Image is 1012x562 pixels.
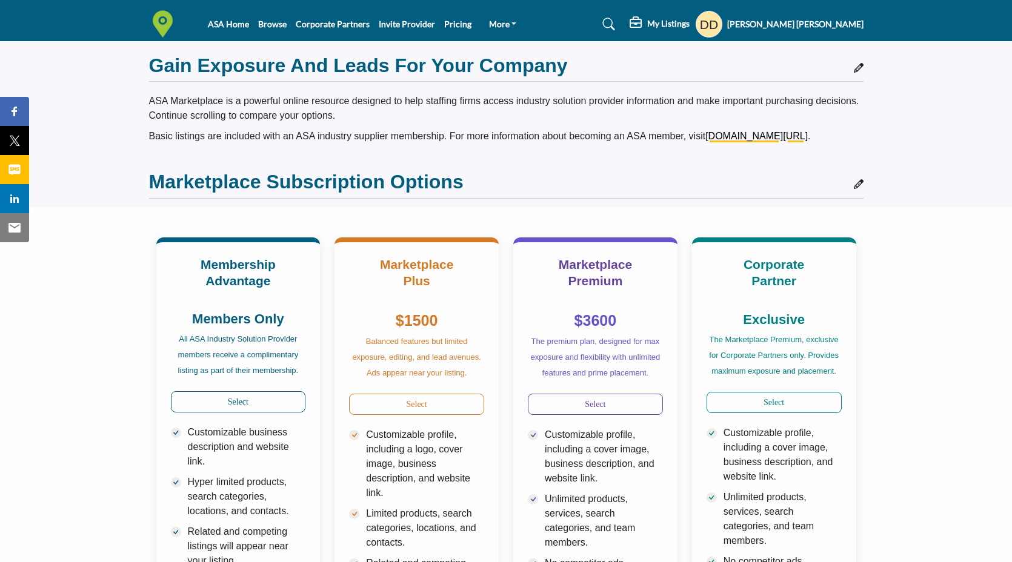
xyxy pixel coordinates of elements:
[743,312,805,327] strong: Exclusive
[709,335,839,375] span: The Marketplace Premium, exclusive for Corporate Partners only. Provides maximum exposure and pla...
[574,312,617,329] strong: $3600
[545,492,663,550] p: Unlimited products, services, search categories, and team members.
[366,506,484,550] p: Limited products, search categories, locations, and contacts.
[149,131,811,141] span: Basic listings are included with an ASA industry supplier membership. For more information about ...
[528,394,663,415] a: Select
[192,311,284,326] strong: Members Only
[149,96,859,121] span: ASA Marketplace is a powerful online resource designed to help staffing firms access industry sol...
[366,428,484,500] p: Customizable profile, including a logo, cover image, business description, and website link.
[630,17,690,31] div: My Listings
[178,334,299,375] span: All ASA Industry Solution Provider members receive a complimentary listing as part of their membe...
[208,19,249,29] a: ASA Home
[188,425,306,469] p: Customizable business description and website link.
[444,19,471,29] a: Pricing
[352,337,481,377] span: Balanced features but limited exposure, editing, and lead avenues. Ads appear near your listing.
[530,337,660,377] span: The premium plan, designed for max exposure and flexibility with unlimited features and prime pla...
[591,15,623,34] a: Search
[149,54,568,77] h2: Gain Exposure and Leads for Your Company
[744,257,804,288] b: Corporate Partner
[188,475,306,518] p: Hyper limited products, search categories, locations, and contacts.
[707,392,842,413] a: Select
[258,19,287,29] a: Browse
[396,312,438,329] strong: $1500
[149,170,464,193] h2: Marketplace Subscription Options
[705,131,808,141] a: [DOMAIN_NAME][URL]
[647,18,690,29] h5: My Listings
[724,426,842,484] p: Customizable profile, including a cover image, business description, and website link.
[727,18,864,30] h5: [PERSON_NAME] [PERSON_NAME]
[724,490,842,548] p: Unlimited products, services, search categories, and team members.
[380,257,453,288] b: Marketplace Plus
[559,257,632,288] b: Marketplace Premium
[481,16,525,33] a: More
[296,19,370,29] a: Corporate Partners
[149,10,182,38] img: Site Logo
[545,428,663,486] p: Customizable profile, including a cover image, business description, and website link.
[379,19,435,29] a: Invite Provider
[696,11,722,38] button: Show hide supplier dropdown
[201,257,276,288] b: Membership Advantage
[349,394,484,415] a: Select
[171,391,306,412] a: Select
